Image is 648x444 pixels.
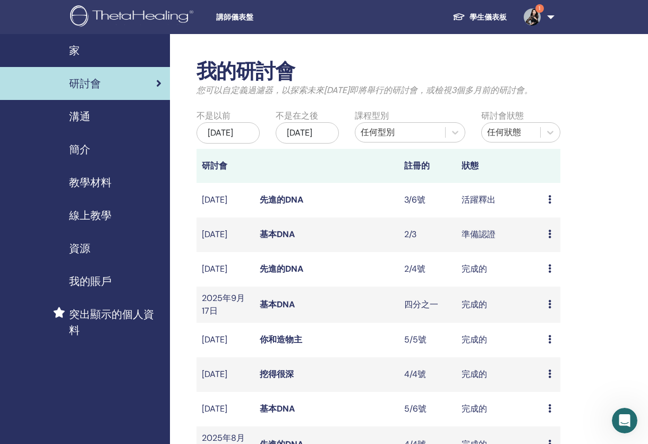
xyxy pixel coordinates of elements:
[197,392,254,426] td: [DATE]
[456,392,543,426] td: 完成的
[456,357,543,392] td: 完成的
[69,141,90,157] span: 簡介
[399,287,457,323] td: 四分之一
[399,252,457,287] td: 2/4號
[69,174,112,190] span: 教學材料
[276,122,339,144] div: [DATE]
[260,334,302,345] a: 你和造物主
[260,299,295,310] a: 基本DNA
[69,273,112,289] span: 我的賬戶
[69,207,112,223] span: 線上教學
[399,392,457,426] td: 5/6號
[456,252,543,287] td: 完成的
[260,229,295,240] a: 基本DNA
[399,323,457,357] td: 5/5號
[69,76,101,91] span: 研討會
[197,84,560,97] p: 您可以自定義過濾器，以探索未來[DATE]即將舉行的研討會，或檢視3個多月前的研討會。
[197,149,254,183] th: 研討會
[260,194,303,205] a: 先進的DNA
[487,126,535,139] div: 任何狀態
[361,126,440,139] div: 任何型別
[216,12,376,23] span: 講師儀表盤
[276,110,318,122] label: 不是在之後
[612,408,637,433] iframe: 對講機實時聊天
[456,183,543,217] td: 活躍釋出
[69,108,90,124] span: 溝通
[456,323,543,357] td: 完成的
[456,287,543,323] td: 完成的
[197,323,254,357] td: [DATE]
[197,357,254,392] td: [DATE]
[260,263,303,274] a: 先進的DNA
[197,287,254,323] td: 2025年9月17日
[69,43,80,58] span: 家
[399,149,457,183] th: 註冊的
[524,9,541,26] img: default.jpg
[197,60,560,84] h2: 我的研討會
[444,7,515,27] a: 學生儀表板
[535,4,544,13] span: 1
[260,403,295,414] a: 基本DNA
[481,110,524,122] label: 研討會狀態
[69,306,161,338] span: 突出顯示的個人資料
[197,110,231,122] label: 不是以前
[456,149,543,183] th: 狀態
[355,110,389,122] label: 課程型別
[399,183,457,217] td: 3/6號
[399,217,457,252] td: 2/3
[453,12,465,21] img: graduation-cap-white.svg
[456,217,543,252] td: 準備認證
[197,122,260,144] div: [DATE]
[399,357,457,392] td: 4/4號
[70,5,197,29] img: logo.png
[197,217,254,252] td: [DATE]
[260,368,294,380] a: 挖得很深
[197,252,254,287] td: [DATE]
[197,183,254,217] td: [DATE]
[69,240,90,256] span: 資源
